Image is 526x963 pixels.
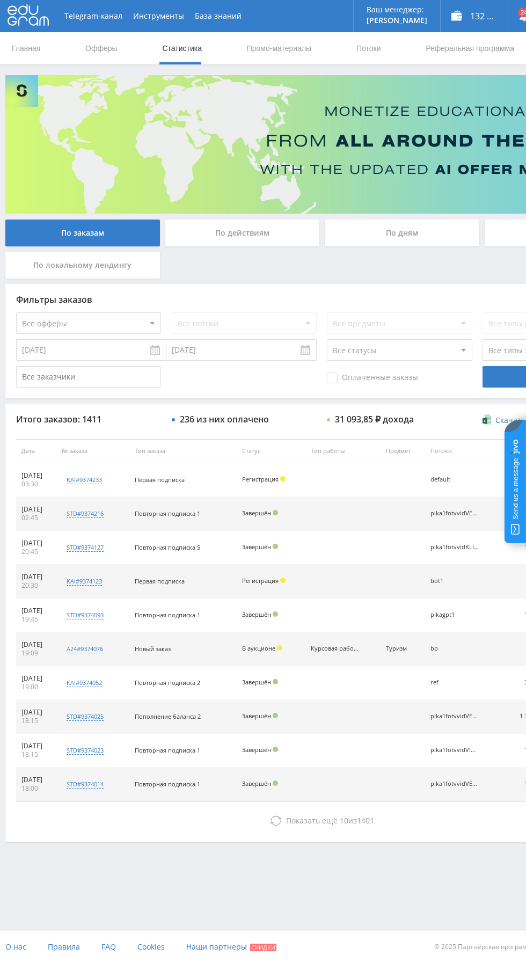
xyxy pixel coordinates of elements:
div: По дням [325,220,479,246]
span: Оплаченные заказы [327,373,418,383]
p: Ваш менеджер: [367,5,427,14]
a: FAQ [101,931,116,963]
span: Наши партнеры [186,942,247,952]
a: Реферальная программа [425,32,515,64]
span: Cookies [137,942,165,952]
span: FAQ [101,942,116,952]
input: Все заказчики [16,366,161,388]
a: Правила [48,931,80,963]
span: Правила [48,942,80,952]
a: О нас [5,931,26,963]
a: Статистика [161,32,203,64]
a: Офферы [84,32,119,64]
span: Скидки [250,944,276,951]
a: Главная [11,32,41,64]
p: [PERSON_NAME] [367,16,427,25]
div: По действиям [165,220,320,246]
a: Наши партнеры Скидки [186,931,276,963]
a: Cookies [137,931,165,963]
a: Промо-материалы [246,32,312,64]
a: Потоки [355,32,382,64]
span: О нас [5,942,26,952]
div: По заказам [5,220,160,246]
div: По локальному лендингу [5,252,160,279]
